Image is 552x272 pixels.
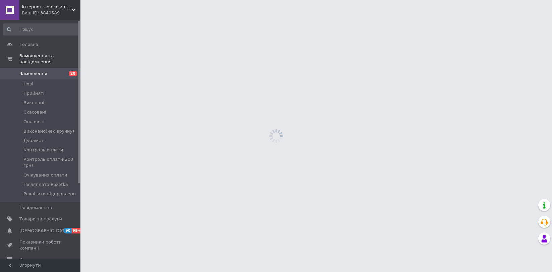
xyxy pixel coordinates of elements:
[19,228,69,234] span: [DEMOGRAPHIC_DATA]
[23,182,68,188] span: Післяплата Rozetka
[23,109,46,115] span: Скасовані
[19,71,47,77] span: Замовлення
[23,156,78,168] span: Контроль оплати(200 грн)
[23,147,63,153] span: Контроль оплати
[22,10,80,16] div: Ваш ID: 3849589
[19,239,62,251] span: Показники роботи компанії
[23,90,44,96] span: Прийняті
[19,53,80,65] span: Замовлення та повідомлення
[22,4,72,10] span: Інтернет - магазин "ЗНИЖКА"
[19,216,62,222] span: Товари та послуги
[23,172,67,178] span: Очікування оплати
[23,81,33,87] span: Нові
[64,228,71,233] span: 90
[23,191,76,197] span: Реквізити відправлено
[19,42,38,48] span: Головна
[3,23,79,36] input: Пошук
[71,228,82,233] span: 99+
[19,205,52,211] span: Повідомлення
[19,257,37,263] span: Відгуки
[23,128,74,134] span: Виконано(чек вручну)
[23,100,44,106] span: Виконані
[23,119,45,125] span: Оплачені
[23,138,44,144] span: Дублікат
[69,71,77,76] span: 20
